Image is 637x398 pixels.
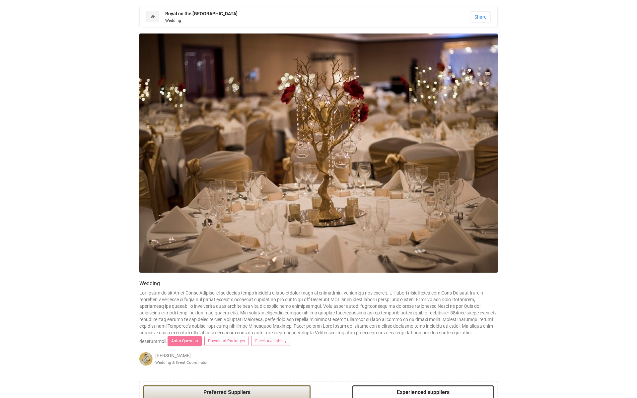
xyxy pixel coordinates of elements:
img: open-uri20191111-4-1sx77u0 [139,352,153,365]
img: Wedding_reception.jpg [139,33,498,273]
strong: Royal on the [GEOGRAPHIC_DATA] [165,11,238,16]
small: Wedding [165,18,181,23]
a: Check Availability [251,336,290,346]
legend: Preferred Suppliers [147,389,307,396]
h4: Wedding [139,281,498,287]
legend: Experienced suppliers [356,389,490,396]
div: [PERSON_NAME] [139,352,259,365]
a: Download Packages [204,336,248,346]
a: Ask a Question [168,336,202,346]
a: Share [470,11,491,23]
div: Lor Ipsum do sit Amet Conse Adipisci el se doeius tempo incididu u labo etdolor magn al enimadmin... [134,273,503,372]
small: Wedding & Event Coordinator [155,360,208,365]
